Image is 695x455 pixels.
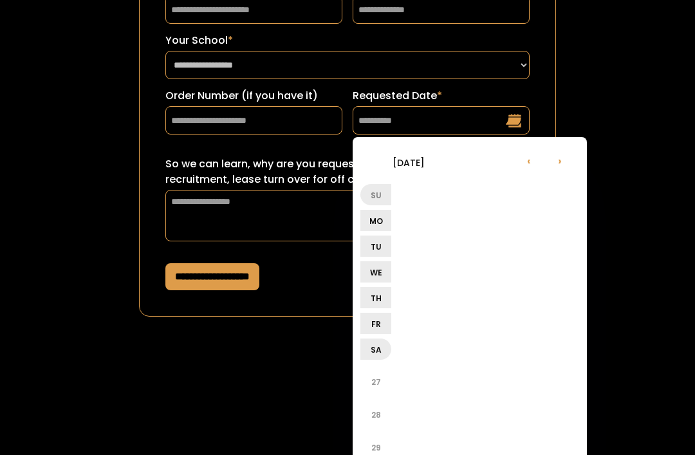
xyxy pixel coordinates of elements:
[360,313,391,334] li: Fr
[165,88,342,104] label: Order Number (if you have it)
[514,145,544,176] li: ‹
[360,184,391,205] li: Su
[360,236,391,257] li: Tu
[360,210,391,231] li: Mo
[360,287,391,308] li: Th
[544,145,575,176] li: ›
[165,33,530,48] label: Your School
[360,261,391,283] li: We
[360,399,391,430] li: 28
[353,88,530,104] label: Requested Date
[165,156,530,187] label: So we can learn, why are you requesting this date? (ex: sorority recruitment, lease turn over for...
[360,366,391,397] li: 27
[360,339,391,360] li: Sa
[360,147,457,178] li: [DATE]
